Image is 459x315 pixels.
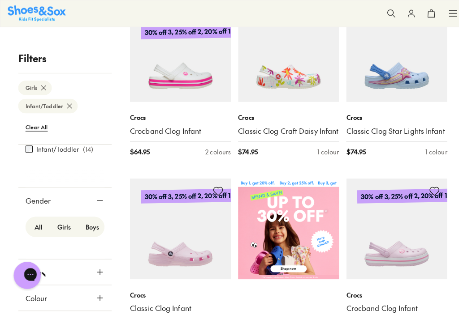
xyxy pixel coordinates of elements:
a: Classic Clog Infant [128,299,228,309]
p: ( 14 ) [82,143,92,152]
span: $ 74.95 [235,145,254,155]
img: SNS_Logo_Responsive.svg [8,5,65,21]
btn: Clear All [18,117,54,133]
p: Filters [18,50,110,65]
label: All [27,216,49,232]
span: $ 74.95 [342,145,361,155]
p: 30% off 3, 25% off 2, 20% off 1 [139,25,231,39]
label: Girls [49,216,77,232]
a: Shoes & Sox [8,5,65,21]
img: SNS_WEBASSETS_CategoryWidget_2560x2560_d4358fa4-32b4-4c90-932d-b6c75ae0f3ec.png [235,176,334,276]
button: Colour [18,281,110,306]
btn: Infant/Toddler [18,98,77,112]
a: 30% off 3, 25% off 2, 20% off 1 [128,176,228,276]
label: Boys [77,216,105,232]
btn: Girls [18,80,51,94]
a: New In30% off 3, 25% off 2, 20% off 1 [128,1,228,101]
a: Crocband Clog Infant [128,124,228,134]
a: Crocband Clog Infant [342,299,441,309]
p: Crocs [128,111,228,121]
a: Classic Clog Craft Daisy Infant [235,124,334,134]
div: 2 colours [203,145,228,155]
div: 1 colour [420,145,441,155]
a: Classic Clog Star Lights Infant [342,124,441,134]
div: 1 colour [313,145,334,155]
p: Crocs [342,286,441,296]
p: 30% off 3, 25% off 2, 20% off 1 [352,187,444,201]
label: Infant/Toddler [36,143,78,152]
p: Crocs [128,286,228,296]
p: Crocs [342,111,441,121]
iframe: Gorgias live chat messenger [9,255,45,288]
button: Style [18,256,110,281]
a: 30% off 3, 25% off 2, 20% off 1 [235,1,334,101]
span: $ 64.95 [128,145,148,155]
a: 30% off 3, 25% off 2, 20% off 1 [342,176,441,276]
label: Unisex [105,216,139,232]
p: 30% off 3, 25% off 2, 20% off 1 [139,187,231,201]
button: Gender [18,185,110,210]
span: Gender [25,192,50,203]
a: 30% off 3, 25% off 2, 20% off 1 [342,1,441,101]
p: Crocs [235,111,334,121]
span: Colour [25,289,47,299]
